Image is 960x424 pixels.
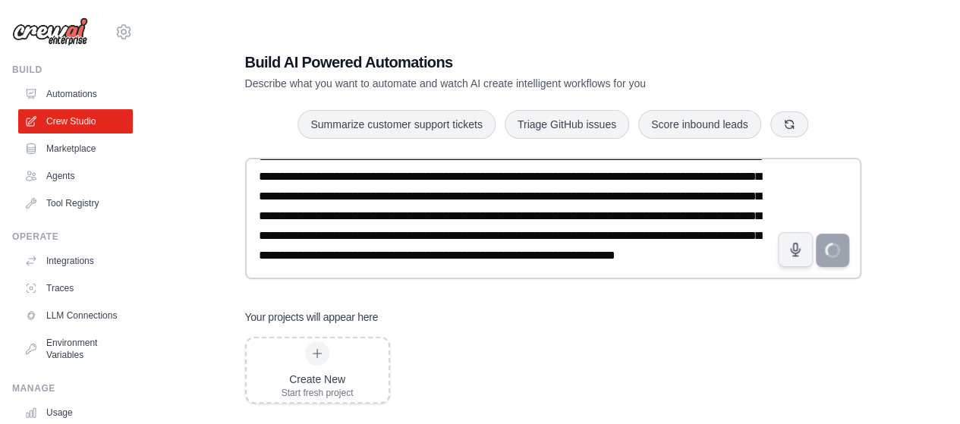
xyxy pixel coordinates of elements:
[18,137,133,161] a: Marketplace
[18,82,133,106] a: Automations
[638,110,761,139] button: Score inbound leads
[245,309,379,325] h3: Your projects will appear here
[778,232,813,267] button: Click to speak your automation idea
[18,303,133,328] a: LLM Connections
[884,351,960,424] iframe: Chat Widget
[505,110,629,139] button: Triage GitHub issues
[282,387,354,399] div: Start fresh project
[12,382,133,394] div: Manage
[18,249,133,273] a: Integrations
[297,110,495,139] button: Summarize customer support tickets
[282,372,354,387] div: Create New
[245,52,755,73] h1: Build AI Powered Automations
[12,17,88,46] img: Logo
[12,64,133,76] div: Build
[770,111,808,137] button: Get new suggestions
[18,164,133,188] a: Agents
[245,76,755,91] p: Describe what you want to automate and watch AI create intelligent workflows for you
[884,351,960,424] div: Widget de chat
[18,191,133,215] a: Tool Registry
[18,331,133,367] a: Environment Variables
[12,231,133,243] div: Operate
[18,109,133,133] a: Crew Studio
[18,276,133,300] a: Traces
